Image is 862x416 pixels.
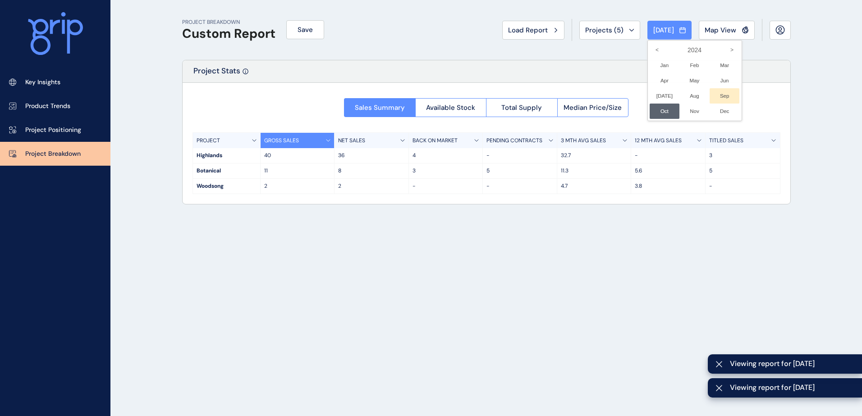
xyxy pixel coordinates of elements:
i: > [724,42,740,58]
li: Jun [710,73,740,88]
li: Aug [679,88,710,104]
li: Feb [679,58,710,73]
p: Project Breakdown [25,149,81,158]
li: Dec [710,104,740,119]
li: Mar [710,58,740,73]
li: Apr [650,73,680,88]
li: [DATE] [650,88,680,104]
label: 2024 [650,42,740,58]
span: Viewing report for [DATE] [730,383,855,393]
li: Nov [679,104,710,119]
i: < [650,42,665,58]
li: Sep [710,88,740,104]
span: Viewing report for [DATE] [730,359,855,369]
li: Oct [650,104,680,119]
p: Product Trends [25,102,70,111]
li: May [679,73,710,88]
p: Project Positioning [25,126,81,135]
li: Jan [650,58,680,73]
p: Key Insights [25,78,60,87]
